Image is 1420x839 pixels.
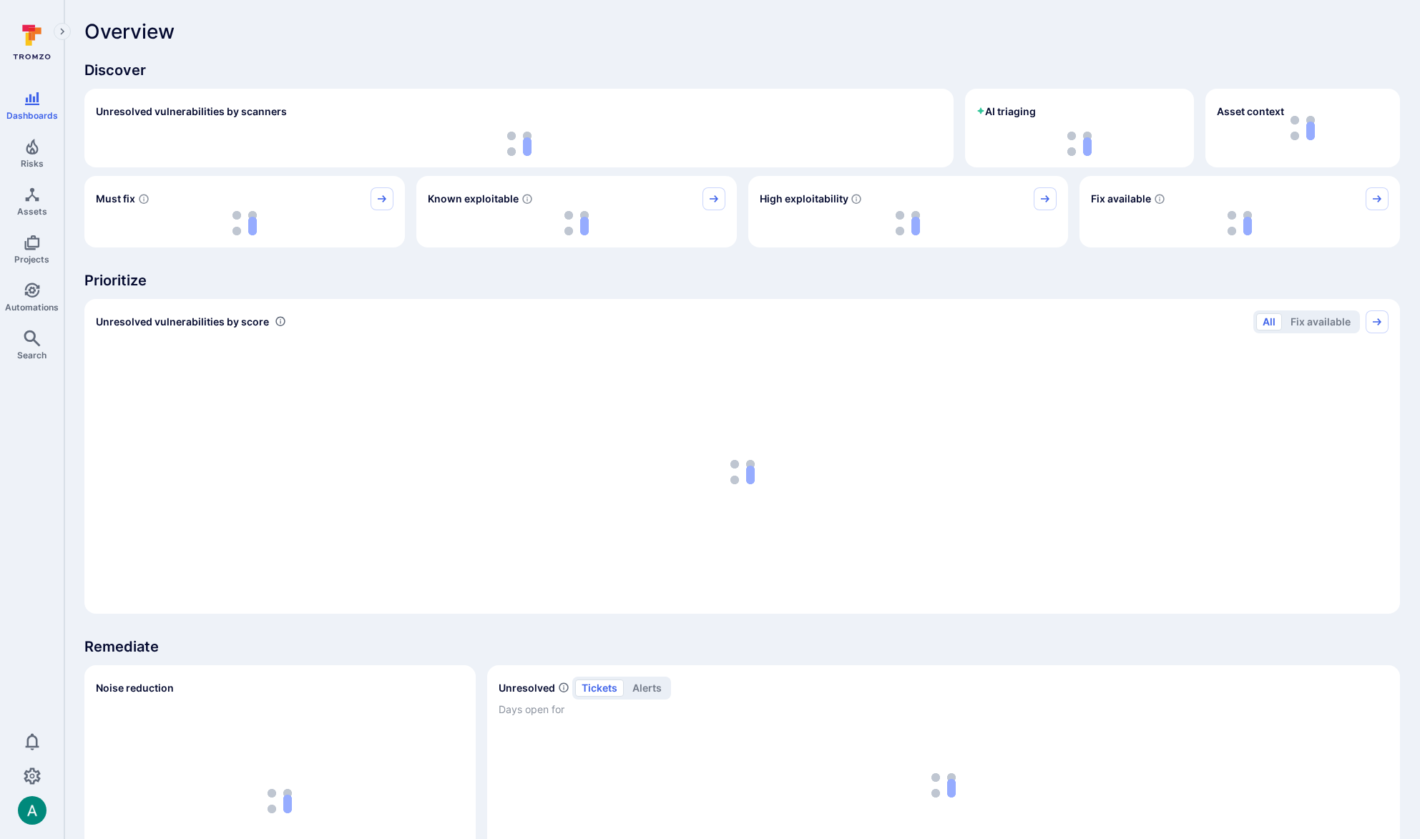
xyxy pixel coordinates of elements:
div: Known exploitable [416,176,737,247]
span: Dashboards [6,110,58,121]
div: loading spinner [1091,210,1389,236]
span: Remediate [84,637,1400,657]
span: Unresolved vulnerabilities by score [96,315,269,329]
img: Loading... [564,211,589,235]
span: Days open for [499,702,1389,717]
span: Asset context [1217,104,1284,119]
div: loading spinner [976,132,1182,156]
img: Loading... [1067,132,1092,156]
div: loading spinner [760,210,1057,236]
img: ACg8ocLSa5mPYBaXNx3eFu_EmspyJX0laNWN7cXOFirfQ7srZveEpg=s96-c [18,796,46,825]
img: Loading... [1228,211,1252,235]
svg: Risk score >=40 , missed SLA [138,193,150,205]
span: Search [17,350,46,360]
div: loading spinner [96,342,1389,602]
div: Fix available [1079,176,1400,247]
h2: Unresolved [499,681,555,695]
div: Must fix [84,176,405,247]
span: High exploitability [760,192,848,206]
div: Arjan Dehar [18,796,46,825]
span: Assets [17,206,47,217]
img: Loading... [232,211,257,235]
h2: Unresolved vulnerabilities by scanners [96,104,287,119]
span: Prioritize [84,270,1400,290]
div: Number of vulnerabilities in status 'Open' 'Triaged' and 'In process' grouped by score [275,314,286,329]
div: High exploitability [748,176,1069,247]
div: loading spinner [428,210,725,236]
span: Noise reduction [96,682,174,694]
button: tickets [575,679,624,697]
i: Expand navigation menu [57,26,67,38]
svg: Confirmed exploitable by KEV [522,193,533,205]
span: Fix available [1091,192,1151,206]
span: Projects [14,254,49,265]
img: Loading... [730,460,755,484]
span: Automations [5,302,59,313]
span: Number of unresolved items by priority and days open [558,680,569,695]
button: All [1256,313,1282,330]
img: Loading... [896,211,920,235]
div: loading spinner [96,210,393,236]
img: Loading... [268,789,292,813]
button: Expand navigation menu [54,23,71,40]
span: Discover [84,60,1400,80]
img: Loading... [507,132,532,156]
div: loading spinner [96,132,942,156]
span: Overview [84,20,175,43]
svg: EPSS score ≥ 0.7 [851,193,862,205]
span: Risks [21,158,44,169]
span: Known exploitable [428,192,519,206]
button: Fix available [1284,313,1357,330]
span: Must fix [96,192,135,206]
h2: AI triaging [976,104,1036,119]
button: alerts [626,679,668,697]
svg: Vulnerabilities with fix available [1154,193,1165,205]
